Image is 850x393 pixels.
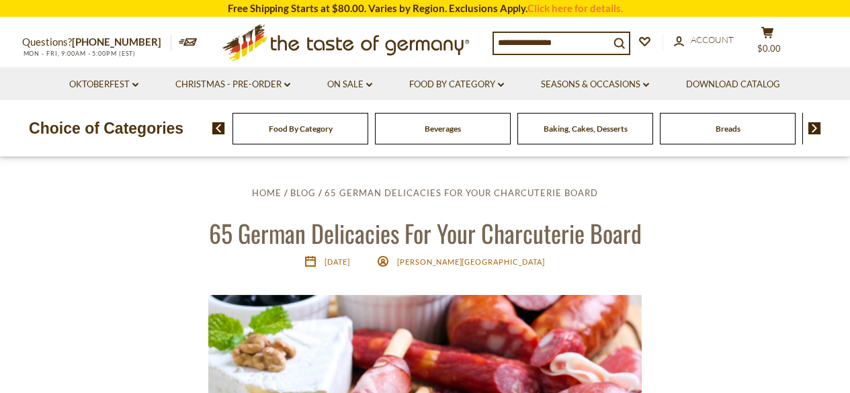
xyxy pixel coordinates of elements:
a: Breads [716,124,740,134]
span: Account [691,34,734,45]
a: Blog [290,187,316,198]
img: previous arrow [212,122,225,134]
a: Home [252,187,282,198]
a: Christmas - PRE-ORDER [175,77,290,92]
span: MON - FRI, 9:00AM - 5:00PM (EST) [22,50,136,57]
a: On Sale [327,77,372,92]
span: [PERSON_NAME][GEOGRAPHIC_DATA] [397,257,546,266]
time: [DATE] [325,257,350,266]
button: $0.00 [748,26,788,60]
img: next arrow [808,122,821,134]
a: Account [674,33,734,48]
p: Questions? [22,34,171,51]
a: [PHONE_NUMBER] [72,36,161,48]
a: 65 German Delicacies For Your Charcuterie Board [325,187,598,198]
a: Food By Category [409,77,504,92]
a: Food By Category [269,124,333,134]
a: Oktoberfest [69,77,138,92]
a: Beverages [425,124,461,134]
h1: 65 German Delicacies For Your Charcuterie Board [42,218,808,248]
a: Seasons & Occasions [541,77,649,92]
span: $0.00 [757,43,781,54]
a: Download Catalog [686,77,780,92]
a: Click here for details. [527,2,623,14]
a: Baking, Cakes, Desserts [544,124,628,134]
